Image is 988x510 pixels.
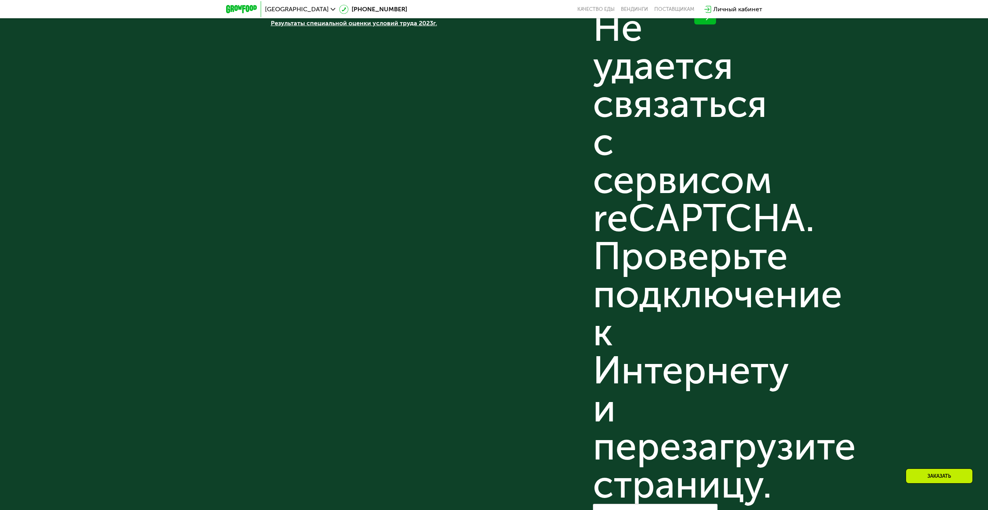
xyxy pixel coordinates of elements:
a: Результаты специальной оценки условий труда 2023г. [271,19,437,27]
a: Вендинги [621,6,648,12]
div: Не удается связаться с сервисом reCAPTCHA. Проверьте подключение к Интернету и перезагрузите стра... [593,9,718,504]
div: Заказать [906,468,973,484]
a: [PHONE_NUMBER] [339,5,407,14]
div: Личный кабинет [713,5,762,14]
div: поставщикам [654,6,694,12]
a: Качество еды [577,6,615,12]
span: [GEOGRAPHIC_DATA] [265,6,329,12]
